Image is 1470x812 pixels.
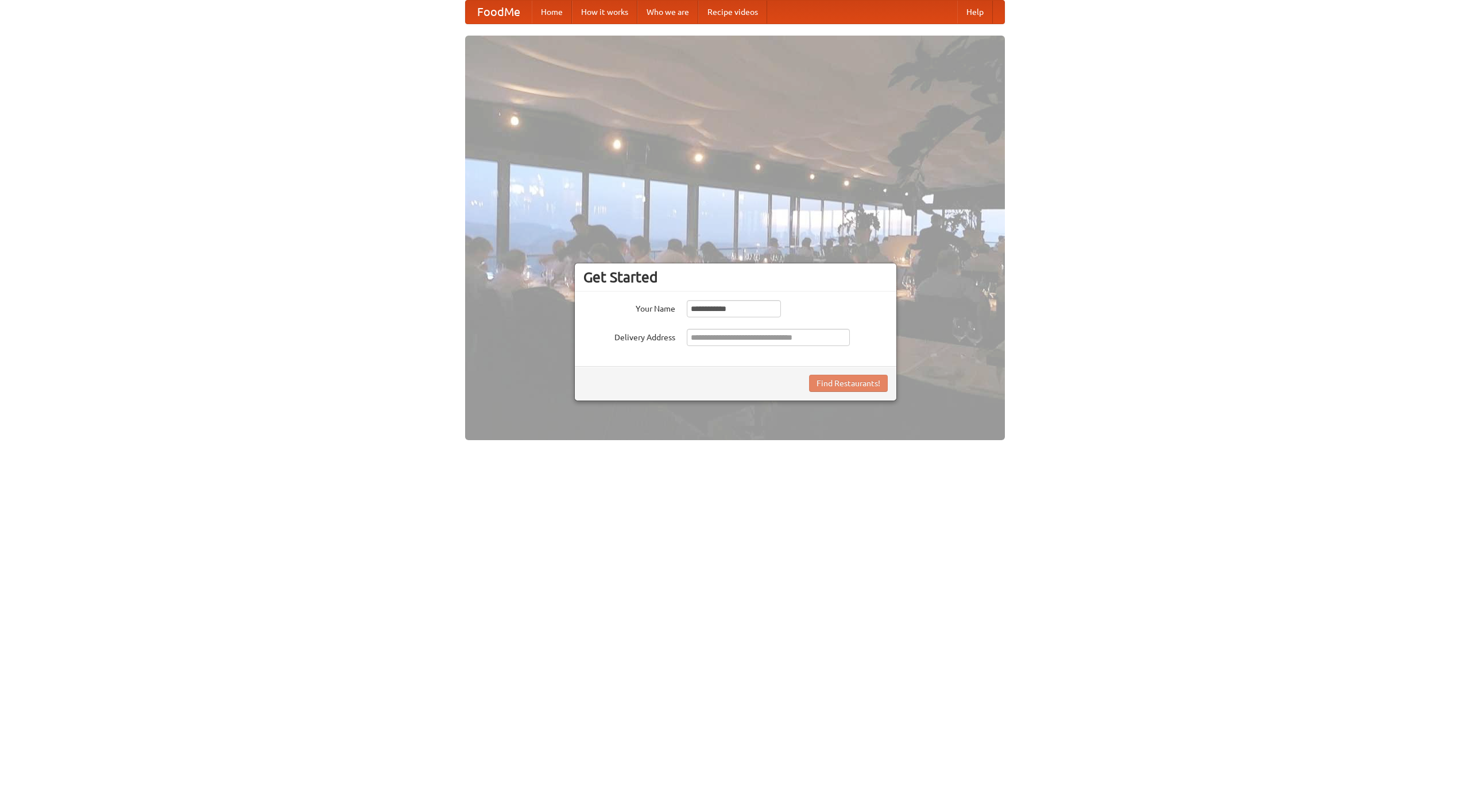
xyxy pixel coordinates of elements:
label: Delivery Address [583,329,675,343]
button: Find Restaurants! [809,375,888,392]
a: Help [957,1,993,24]
label: Your Name [583,300,675,314]
a: Home [532,1,572,24]
a: FoodMe [466,1,532,24]
h3: Get Started [583,269,888,286]
a: How it works [572,1,637,24]
a: Who we are [637,1,698,24]
a: Recipe videos [698,1,767,24]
